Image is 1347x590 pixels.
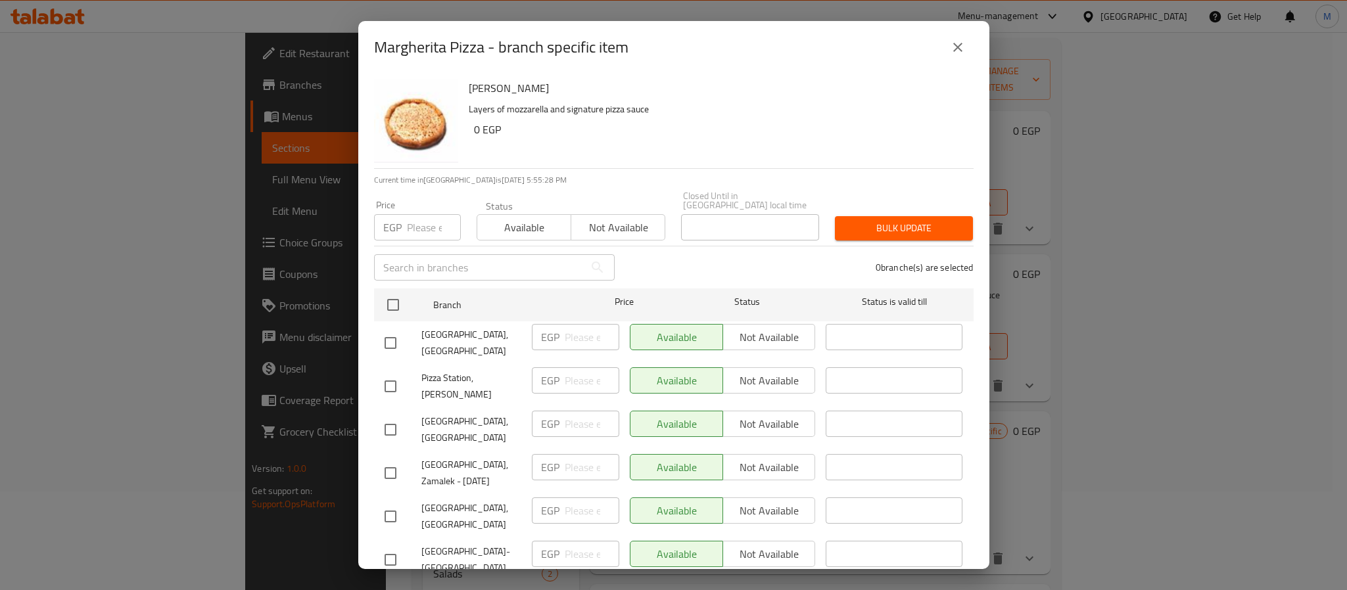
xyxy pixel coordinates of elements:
[876,261,974,274] p: 0 branche(s) are selected
[565,367,619,394] input: Please enter price
[421,327,521,359] span: [GEOGRAPHIC_DATA], [GEOGRAPHIC_DATA]
[541,459,559,475] p: EGP
[374,254,584,281] input: Search in branches
[565,454,619,480] input: Please enter price
[565,324,619,350] input: Please enter price
[541,416,559,432] p: EGP
[374,79,458,163] img: Margherita Pizza
[577,218,660,237] span: Not available
[421,543,521,576] span: [GEOGRAPHIC_DATA]-[GEOGRAPHIC_DATA]
[421,500,521,533] span: [GEOGRAPHIC_DATA],[GEOGRAPHIC_DATA]
[565,541,619,567] input: Please enter price
[541,373,559,388] p: EGP
[845,220,962,237] span: Bulk update
[469,79,963,97] h6: [PERSON_NAME]
[483,218,566,237] span: Available
[678,294,815,310] span: Status
[565,497,619,524] input: Please enter price
[383,219,402,235] p: EGP
[374,174,974,186] p: Current time in [GEOGRAPHIC_DATA] is [DATE] 5:55:28 PM
[407,214,461,240] input: Please enter price
[835,216,973,240] button: Bulk update
[541,503,559,518] p: EGP
[541,329,559,345] p: EGP
[421,370,521,403] span: Pizza Station, [PERSON_NAME]
[421,413,521,446] span: [GEOGRAPHIC_DATA], [GEOGRAPHIC_DATA]
[541,546,559,562] p: EGP
[477,214,571,240] button: Available
[469,101,963,118] p: Layers of mozzarella and signature pizza sauce
[571,214,665,240] button: Not available
[826,294,962,310] span: Status is valid till
[565,411,619,437] input: Please enter price
[374,37,628,58] h2: Margherita Pizza - branch specific item
[942,32,974,63] button: close
[474,120,963,139] h6: 0 EGP
[421,457,521,489] span: [GEOGRAPHIC_DATA], Zamalek - [DATE]
[580,294,668,310] span: Price
[433,297,570,313] span: Branch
